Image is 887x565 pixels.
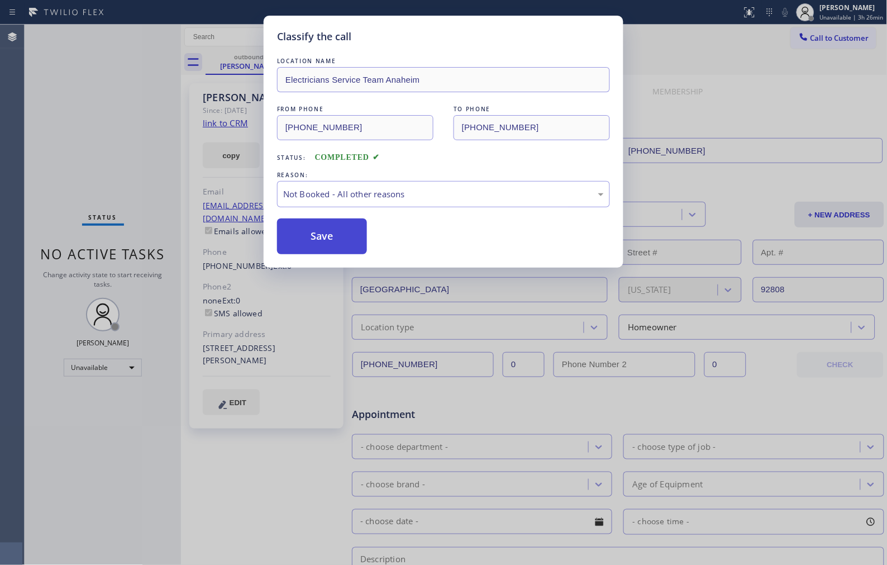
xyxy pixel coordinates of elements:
[315,153,380,162] span: COMPLETED
[454,115,610,140] input: To phone
[283,188,604,201] div: Not Booked - All other reasons
[277,154,306,162] span: Status:
[454,103,610,115] div: TO PHONE
[277,219,367,254] button: Save
[277,115,433,140] input: From phone
[277,169,610,181] div: REASON:
[277,29,351,44] h5: Classify the call
[277,103,433,115] div: FROM PHONE
[277,55,610,67] div: LOCATION NAME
